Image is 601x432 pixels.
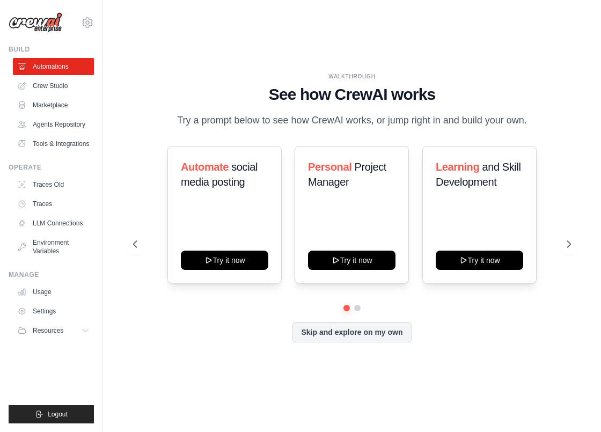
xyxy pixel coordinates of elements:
button: Try it now [308,251,395,270]
a: Tools & Integrations [13,135,94,152]
button: Skip and explore on my own [292,322,412,342]
span: Automate [181,161,229,173]
a: Environment Variables [13,234,94,260]
a: Settings [13,303,94,320]
button: Try it now [436,251,523,270]
button: Logout [9,405,94,423]
span: Project Manager [308,161,386,188]
div: Build [9,45,94,54]
button: Resources [13,322,94,339]
span: Logout [48,410,68,419]
a: Traces Old [13,176,94,193]
span: social media posting [181,161,258,188]
span: Personal [308,161,351,173]
a: Traces [13,195,94,213]
span: Resources [33,326,63,335]
a: Marketplace [13,97,94,114]
a: Automations [13,58,94,75]
span: Learning [436,161,479,173]
div: Manage [9,270,94,279]
a: Crew Studio [13,77,94,94]
img: Logo [9,12,62,33]
a: LLM Connections [13,215,94,232]
span: and Skill Development [436,161,521,188]
a: Usage [13,283,94,301]
button: Try it now [181,251,268,270]
p: Try a prompt below to see how CrewAI works, or jump right in and build your own. [172,113,532,128]
div: Operate [9,163,94,172]
div: WALKTHROUGH [133,72,571,80]
a: Agents Repository [13,116,94,133]
h1: See how CrewAI works [133,85,571,104]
